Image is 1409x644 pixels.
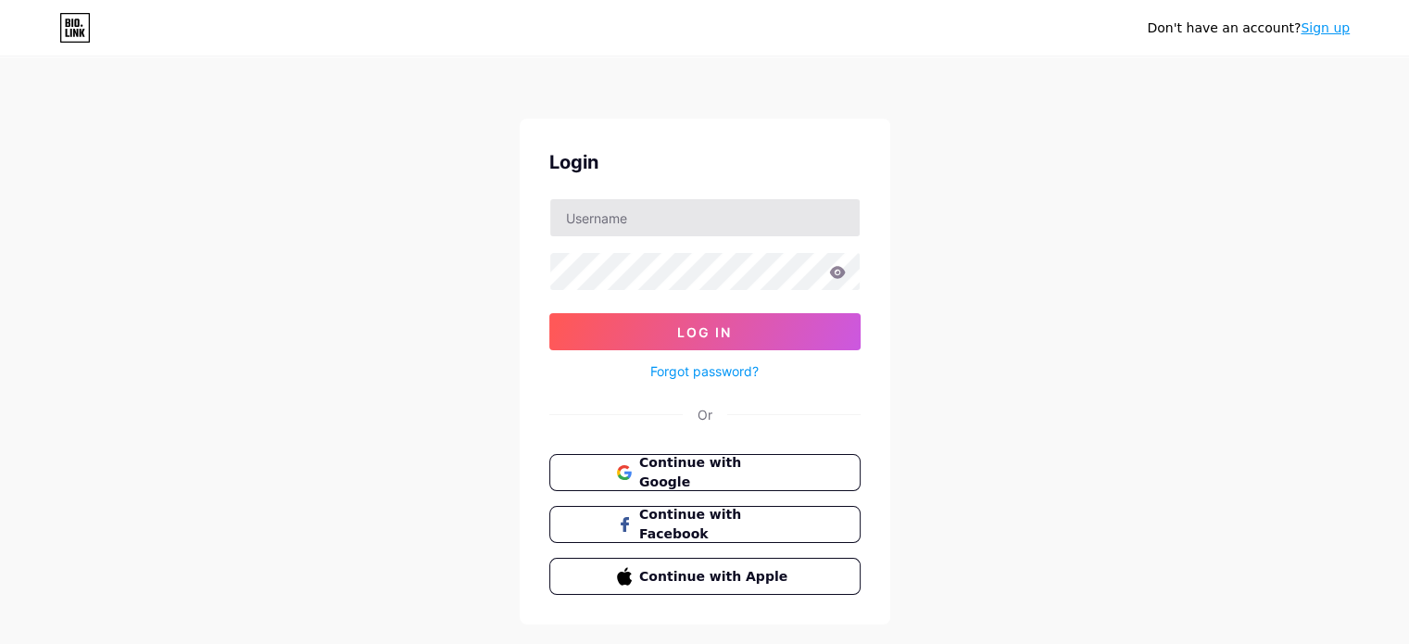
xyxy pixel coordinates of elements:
div: Or [698,405,712,424]
button: Continue with Facebook [549,506,861,543]
div: Don't have an account? [1147,19,1350,38]
span: Log In [677,324,732,340]
span: Continue with Apple [639,567,792,587]
button: Log In [549,313,861,350]
input: Username [550,199,860,236]
a: Sign up [1301,20,1350,35]
span: Continue with Facebook [639,505,792,544]
span: Continue with Google [639,453,792,492]
button: Continue with Apple [549,558,861,595]
button: Continue with Google [549,454,861,491]
a: Forgot password? [650,361,759,381]
div: Login [549,148,861,176]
